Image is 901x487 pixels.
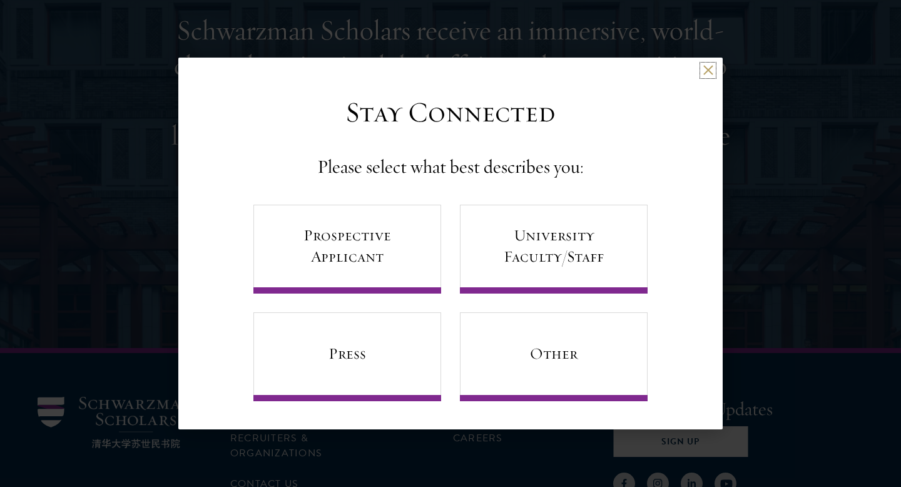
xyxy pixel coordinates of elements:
[460,205,648,294] a: University Faculty/Staff
[460,312,648,401] a: Other
[317,155,584,180] h4: Please select what best describes you:
[345,95,556,130] h3: Stay Connected
[253,312,441,401] a: Press
[253,205,441,294] a: Prospective Applicant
